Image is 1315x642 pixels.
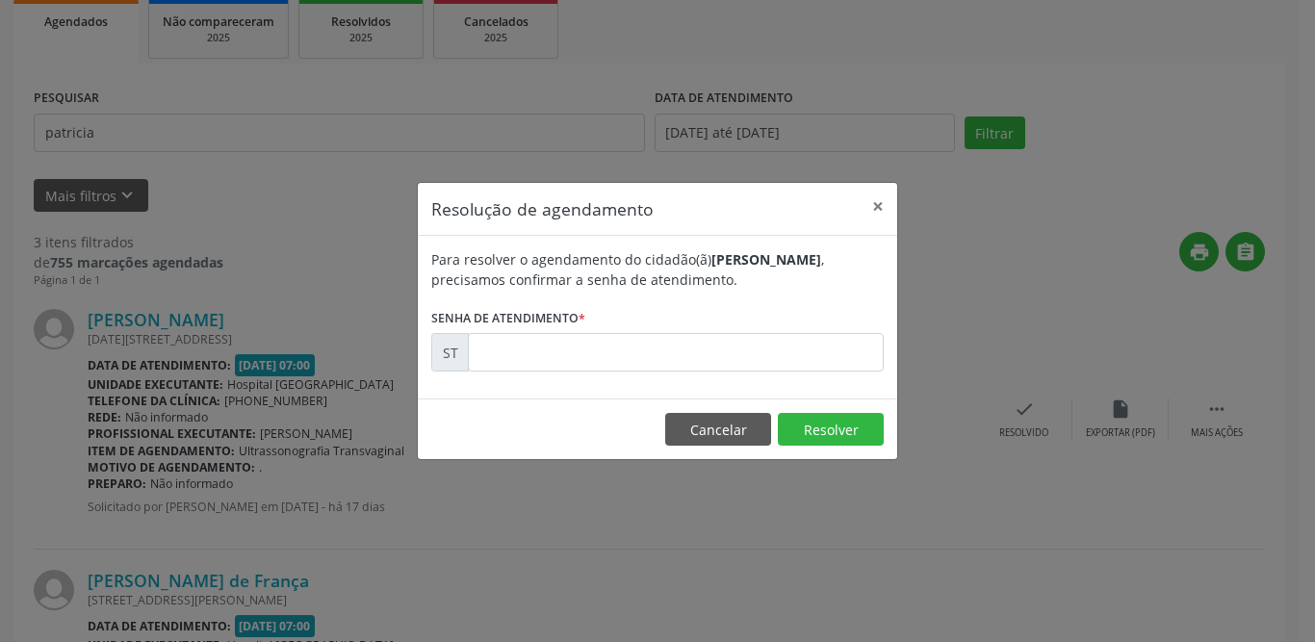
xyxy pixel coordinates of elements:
b: [PERSON_NAME] [711,250,821,269]
button: Cancelar [665,413,771,446]
label: Senha de atendimento [431,303,585,333]
h5: Resolução de agendamento [431,196,654,221]
button: Resolver [778,413,884,446]
div: ST [431,333,469,372]
button: Close [859,183,897,230]
div: Para resolver o agendamento do cidadão(ã) , precisamos confirmar a senha de atendimento. [431,249,884,290]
